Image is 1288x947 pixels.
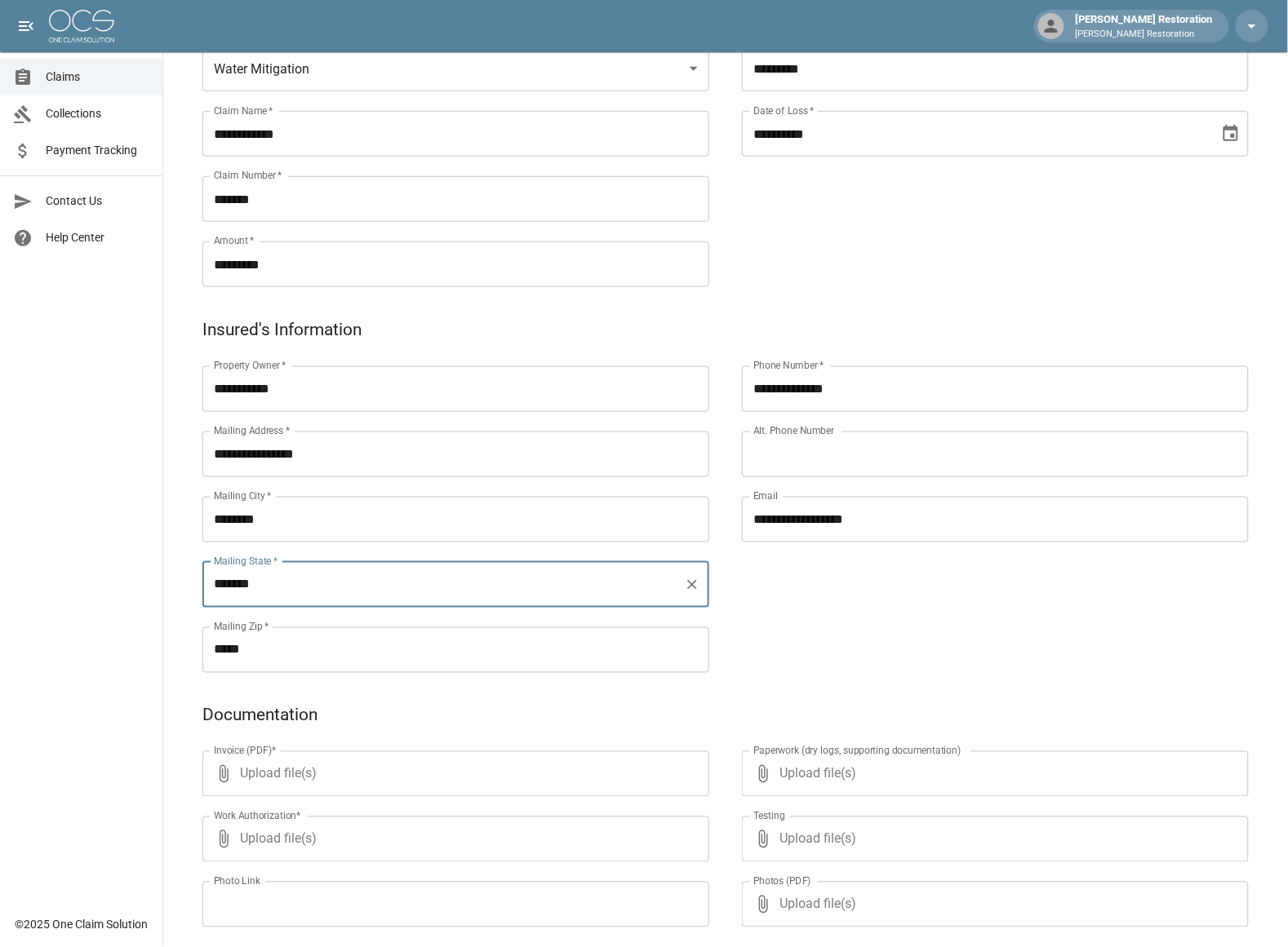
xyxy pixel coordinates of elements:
[46,192,149,210] span: Contact Us
[1215,117,1247,150] button: Choose date, selected date is Sep 26, 2025
[753,424,834,438] label: Alt. Phone Number
[214,555,278,569] label: Mailing State
[753,874,811,888] label: Photos (PDF)
[214,104,273,117] label: Claim Name
[214,234,255,248] label: Amount
[46,229,149,246] span: Help Center
[202,46,709,91] div: Water Mitigation
[214,620,269,634] label: Mailing Zip
[46,69,149,86] span: Claims
[214,424,290,438] label: Mailing Address
[753,809,785,823] label: Testing
[214,489,272,503] label: Mailing City
[779,816,1205,862] span: Upload file(s)
[681,573,704,596] button: Clear
[753,744,962,758] label: Paperwork (dry logs, supporting documentation)
[46,105,149,122] span: Collections
[240,816,665,862] span: Upload file(s)
[214,359,286,373] label: Property Owner
[753,489,778,503] label: Email
[214,744,277,758] label: Invoice (PDF)*
[10,10,42,42] button: open drawer
[240,751,665,797] span: Upload file(s)
[214,809,301,823] label: Work Authorization*
[49,10,114,42] img: ocs-logo-white-transparent.png
[753,104,815,117] label: Date of Loss
[46,142,149,159] span: Payment Tracking
[779,751,1205,797] span: Upload file(s)
[1069,11,1219,41] div: [PERSON_NAME] Restoration
[779,882,1205,927] span: Upload file(s)
[1076,28,1213,42] p: [PERSON_NAME] Restoration
[214,874,260,888] label: Photo Link
[214,169,282,183] label: Claim Number
[753,359,824,373] label: Phone Number
[15,917,148,933] div: © 2025 One Claim Solution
